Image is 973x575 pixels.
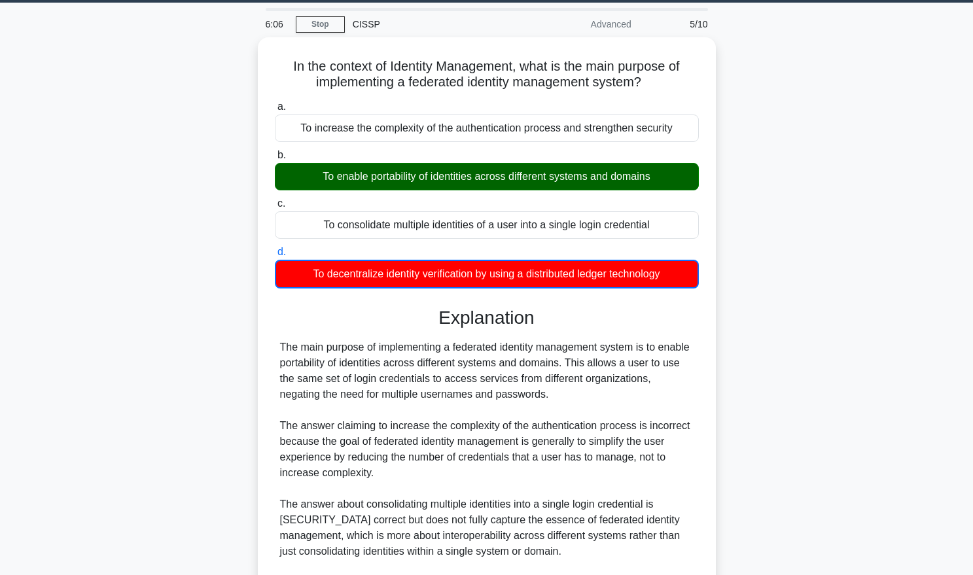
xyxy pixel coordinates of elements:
div: To decentralize identity verification by using a distributed ledger technology [275,260,699,288]
div: Advanced [525,11,639,37]
div: To consolidate multiple identities of a user into a single login credential [275,211,699,239]
h3: Explanation [283,307,691,329]
div: To increase the complexity of the authentication process and strengthen security [275,114,699,142]
div: To enable portability of identities across different systems and domains [275,163,699,190]
div: 6:06 [258,11,296,37]
div: CISSP [345,11,525,37]
a: Stop [296,16,345,33]
div: 5/10 [639,11,716,37]
span: b. [277,149,286,160]
span: a. [277,101,286,112]
h5: In the context of Identity Management, what is the main purpose of implementing a federated ident... [274,58,700,91]
span: d. [277,246,286,257]
span: c. [277,198,285,209]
